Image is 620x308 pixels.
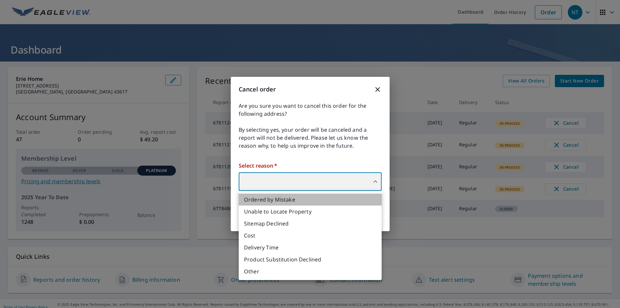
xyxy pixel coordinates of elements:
[239,206,382,218] li: Unable to Locate Property
[239,218,382,230] li: Sitemap Declined
[239,241,382,253] li: Delivery Time
[239,253,382,265] li: Product Substitution Declined
[239,230,382,241] li: Cost
[239,194,382,206] li: Ordered by Mistake
[239,265,382,277] li: Other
